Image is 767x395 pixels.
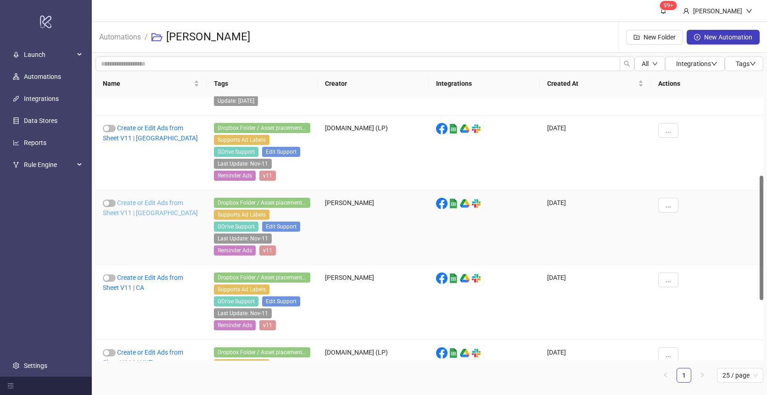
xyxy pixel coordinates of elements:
[663,372,668,378] span: left
[666,201,671,209] span: ...
[725,56,763,71] button: Tagsdown
[24,117,57,124] a: Data Stores
[24,45,74,64] span: Launch
[259,320,276,330] span: v11
[689,6,746,16] div: [PERSON_NAME]
[24,73,61,80] a: Automations
[644,33,676,41] span: New Folder
[214,96,258,106] span: Update: 21-10-2024
[13,161,19,168] span: fork
[750,61,756,67] span: down
[658,368,673,383] button: left
[736,60,756,67] span: Tags
[214,234,272,244] span: Last Update: Nov-11
[24,156,74,174] span: Rule Engine
[676,60,717,67] span: Integrations
[677,368,691,382] a: 1
[633,34,640,40] span: folder-add
[214,359,269,369] span: Supports Ad Labels
[214,222,258,232] span: GDrive Support
[540,265,651,340] div: [DATE]
[95,71,207,96] th: Name
[658,368,673,383] li: Previous Page
[214,198,310,208] span: Dropbox Folder / Asset placement detection
[626,30,683,45] button: New Folder
[704,33,752,41] span: New Automation
[103,349,183,366] a: Create or Edit Ads from Sheet V11 | AUNZ
[717,368,763,383] div: Page Size
[722,368,758,382] span: 25 / page
[166,30,250,45] h3: [PERSON_NAME]
[429,71,540,96] th: Integrations
[700,372,705,378] span: right
[746,8,752,14] span: down
[207,71,318,96] th: Tags
[7,383,14,389] span: menu-fold
[687,30,760,45] button: New Automation
[151,32,162,43] span: folder-open
[318,116,429,190] div: [DOMAIN_NAME] (LP)
[660,7,666,14] span: bell
[103,199,198,217] a: Create or Edit Ads from Sheet V11 | [GEOGRAPHIC_DATA]
[540,71,651,96] th: Created At
[658,347,678,362] button: ...
[103,274,183,291] a: Create or Edit Ads from Sheet V11 | CA
[665,56,725,71] button: Integrationsdown
[214,210,269,220] span: Supports Ad Labels
[262,147,300,157] span: Edit Support
[624,61,630,67] span: search
[666,127,671,134] span: ...
[214,135,269,145] span: Supports Ad Labels
[660,1,677,10] sup: 1778
[666,351,671,358] span: ...
[214,308,272,318] span: Last Update: Nov-11
[214,347,310,357] span: Dropbox Folder / Asset placement detection
[24,362,47,369] a: Settings
[24,139,46,146] a: Reports
[24,95,59,102] a: Integrations
[658,273,678,287] button: ...
[214,245,256,256] span: Reminder Ads
[540,116,651,190] div: [DATE]
[695,368,710,383] button: right
[318,190,429,265] div: [PERSON_NAME]
[214,159,272,169] span: Last Update: Nov-11
[262,296,300,306] span: Edit Support
[103,124,198,142] a: Create or Edit Ads from Sheet V11 | [GEOGRAPHIC_DATA]
[214,147,258,157] span: GDrive Support
[145,22,148,52] li: /
[262,222,300,232] span: Edit Support
[658,198,678,212] button: ...
[651,71,763,96] th: Actions
[13,51,19,58] span: rocket
[259,171,276,181] span: v11
[259,245,276,256] span: v11
[214,273,310,283] span: Dropbox Folder / Asset placement detection
[97,31,143,41] a: Automations
[658,123,678,138] button: ...
[214,123,310,133] span: Dropbox Folder / Asset placement detection
[318,265,429,340] div: [PERSON_NAME]
[547,78,636,89] span: Created At
[695,368,710,383] li: Next Page
[677,368,691,383] li: 1
[540,190,651,265] div: [DATE]
[666,276,671,284] span: ...
[214,284,269,295] span: Supports Ad Labels
[683,8,689,14] span: user
[634,56,665,71] button: Alldown
[214,171,256,181] span: Reminder Ads
[214,320,256,330] span: Reminder Ads
[694,34,700,40] span: plus-circle
[318,71,429,96] th: Creator
[642,60,649,67] span: All
[103,78,192,89] span: Name
[652,61,658,67] span: down
[711,61,717,67] span: down
[214,296,258,306] span: GDrive Support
